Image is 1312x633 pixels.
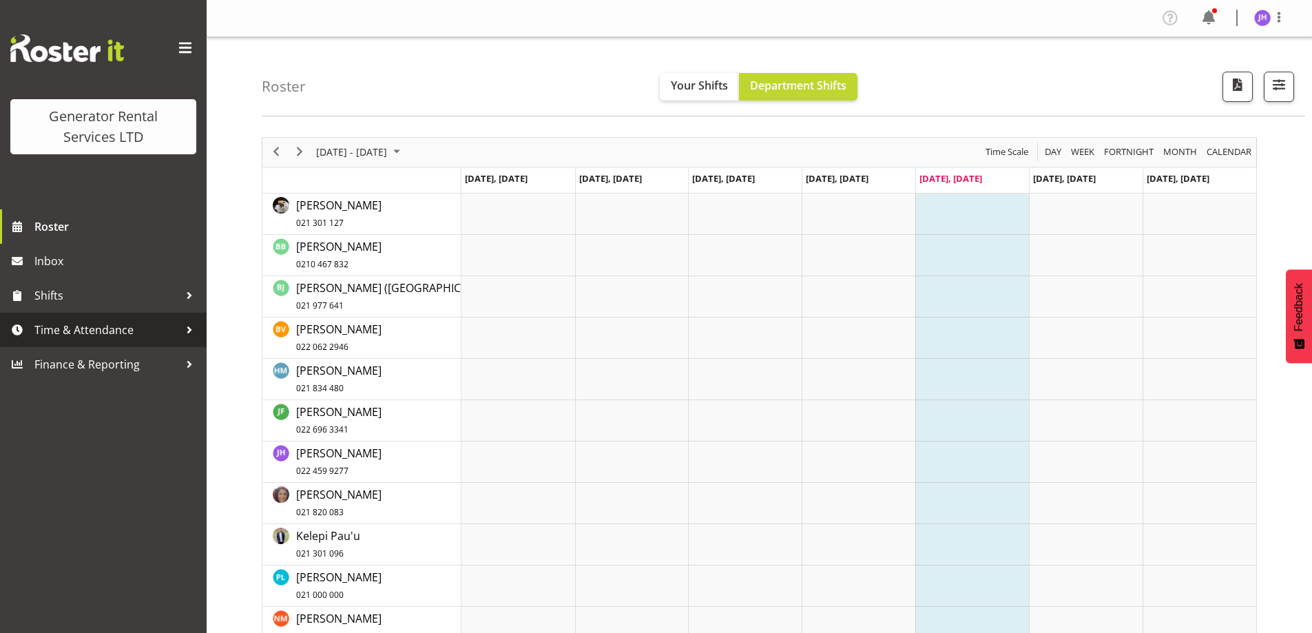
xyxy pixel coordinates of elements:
span: Week [1070,143,1096,160]
span: Your Shifts [671,78,728,93]
span: [PERSON_NAME] [296,446,382,477]
a: [PERSON_NAME]021 301 127 [296,197,382,230]
span: [DATE], [DATE] [1033,172,1096,185]
img: Rosterit website logo [10,34,124,62]
span: [DATE], [DATE] [465,172,528,185]
span: [DATE] - [DATE] [315,143,388,160]
span: [DATE], [DATE] [919,172,982,185]
td: James Hilhorst resource [262,442,461,483]
button: Department Shifts [739,73,857,101]
span: [PERSON_NAME] [296,570,382,601]
span: 022 696 3341 [296,424,348,435]
button: Timeline Week [1069,143,1097,160]
td: Lile Srsa resource [262,565,461,607]
td: Katherine Lothian resource [262,483,461,524]
span: 022 062 2946 [296,341,348,353]
span: 022 459 9277 [296,465,348,477]
button: Fortnight [1102,143,1156,160]
span: [PERSON_NAME] [296,363,382,395]
td: Brenton Vanzwol resource [262,318,461,359]
span: 021 820 083 [296,506,344,518]
span: Time Scale [984,143,1030,160]
span: [PERSON_NAME] [296,404,382,436]
button: Previous [267,143,286,160]
a: [PERSON_NAME]021 820 083 [296,486,382,519]
a: [PERSON_NAME]022 696 3341 [296,404,382,437]
span: Department Shifts [750,78,846,93]
span: [PERSON_NAME] [296,198,382,229]
span: 0210 467 832 [296,258,348,270]
td: Brendan (Paris) Jordan resource [262,276,461,318]
span: [PERSON_NAME] [296,487,382,519]
a: [PERSON_NAME]0210 467 832 [296,238,382,271]
div: August 18 - 24, 2025 [311,138,408,167]
span: Kelepi Pau'u [296,528,360,560]
div: next period [288,138,311,167]
span: [DATE], [DATE] [1147,172,1209,185]
button: Timeline Day [1043,143,1064,160]
span: [PERSON_NAME] [296,322,382,353]
button: Timeline Month [1161,143,1200,160]
button: Time Scale [983,143,1031,160]
div: Generator Rental Services LTD [24,106,183,147]
td: Hamish MacMillan resource [262,359,461,400]
button: Next [291,143,309,160]
td: Ben Bennington resource [262,235,461,276]
img: james-hilhorst5206.jpg [1254,10,1271,26]
a: Kelepi Pau'u021 301 096 [296,528,360,561]
td: Kelepi Pau'u resource [262,524,461,565]
a: [PERSON_NAME]021 000 000 [296,569,382,602]
span: calendar [1205,143,1253,160]
span: 021 000 000 [296,589,344,601]
button: Your Shifts [660,73,739,101]
span: 021 834 480 [296,382,344,394]
span: [PERSON_NAME] ([GEOGRAPHIC_DATA]) Jordan [296,280,538,312]
a: [PERSON_NAME]021 834 480 [296,362,382,395]
a: [PERSON_NAME]022 459 9277 [296,445,382,478]
span: [DATE], [DATE] [579,172,642,185]
span: [PERSON_NAME] [296,239,382,271]
td: Andrew Crenfeldt resource [262,194,461,235]
button: Month [1205,143,1254,160]
span: Day [1043,143,1063,160]
button: Feedback - Show survey [1286,269,1312,363]
span: Shifts [34,285,179,306]
span: Roster [34,216,200,237]
span: Month [1162,143,1198,160]
button: Filter Shifts [1264,72,1294,102]
span: Inbox [34,251,200,271]
a: [PERSON_NAME] ([GEOGRAPHIC_DATA]) Jordan021 977 641 [296,280,538,313]
a: [PERSON_NAME]022 062 2946 [296,321,382,354]
span: 021 977 641 [296,300,344,311]
span: [DATE], [DATE] [692,172,755,185]
span: Fortnight [1103,143,1155,160]
div: previous period [264,138,288,167]
span: Time & Attendance [34,320,179,340]
h4: Roster [262,79,306,94]
button: August 2025 [314,143,406,160]
span: Feedback [1293,283,1305,331]
span: [DATE], [DATE] [806,172,868,185]
button: Download a PDF of the roster according to the set date range. [1222,72,1253,102]
td: Jack Ford resource [262,400,461,442]
span: 021 301 127 [296,217,344,229]
span: Finance & Reporting [34,354,179,375]
span: 021 301 096 [296,548,344,559]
